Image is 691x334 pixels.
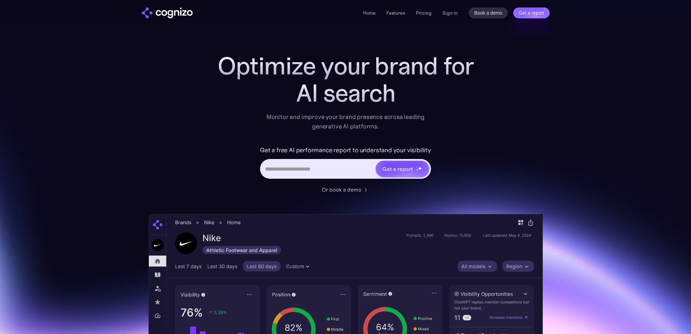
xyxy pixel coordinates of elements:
[418,166,422,171] img: star
[443,9,458,17] a: Sign in
[142,7,193,18] a: home
[322,186,361,194] div: Or book a demo
[382,165,413,173] div: Get a report
[262,112,429,131] div: Monitor and improve your brand presence across leading generative AI platforms.
[363,10,376,16] a: Home
[513,7,550,18] a: Get a report
[260,145,431,182] form: Hero URL Input Form
[210,80,482,107] div: AI search
[469,7,508,18] a: Book a demo
[210,52,482,80] h1: Optimize your brand for
[416,169,418,171] img: star
[386,10,405,16] a: Features
[416,10,432,16] a: Pricing
[142,7,193,18] img: cognizo logo
[322,186,369,194] a: Or book a demo
[416,166,417,168] img: star
[375,160,430,178] a: Get a reportstarstarstar
[260,145,431,156] label: Get a free AI performance report to understand your visibility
